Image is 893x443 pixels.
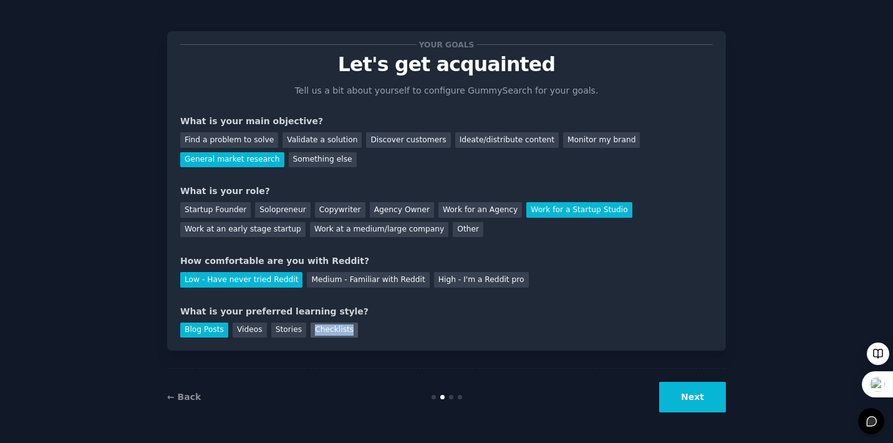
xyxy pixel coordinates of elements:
div: Ideate/distribute content [455,132,559,148]
div: Agency Owner [370,202,434,218]
div: What is your role? [180,185,713,198]
div: Solopreneur [255,202,310,218]
p: Tell us a bit about yourself to configure GummySearch for your goals. [289,84,604,97]
span: Your goals [417,38,476,51]
p: Let's get acquainted [180,54,713,75]
div: Blog Posts [180,323,228,338]
button: Next [659,382,726,412]
div: Find a problem to solve [180,132,278,148]
div: High - I'm a Reddit pro [434,272,529,288]
div: Videos [233,323,267,338]
div: Stories [271,323,306,338]
div: Something else [289,152,357,168]
div: How comfortable are you with Reddit? [180,255,713,268]
div: Checklists [311,323,358,338]
div: General market research [180,152,284,168]
div: Discover customers [366,132,450,148]
div: Medium - Familiar with Reddit [307,272,429,288]
div: Work at an early stage startup [180,222,306,238]
a: ← Back [167,392,201,402]
div: Other [453,222,483,238]
div: Work for an Agency [438,202,522,218]
div: What is your main objective? [180,115,713,128]
div: Work at a medium/large company [310,222,448,238]
div: Low - Have never tried Reddit [180,272,302,288]
div: Monitor my brand [563,132,640,148]
div: Work for a Startup Studio [526,202,632,218]
div: Validate a solution [282,132,362,148]
div: What is your preferred learning style? [180,305,713,318]
div: Copywriter [315,202,365,218]
div: Startup Founder [180,202,251,218]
